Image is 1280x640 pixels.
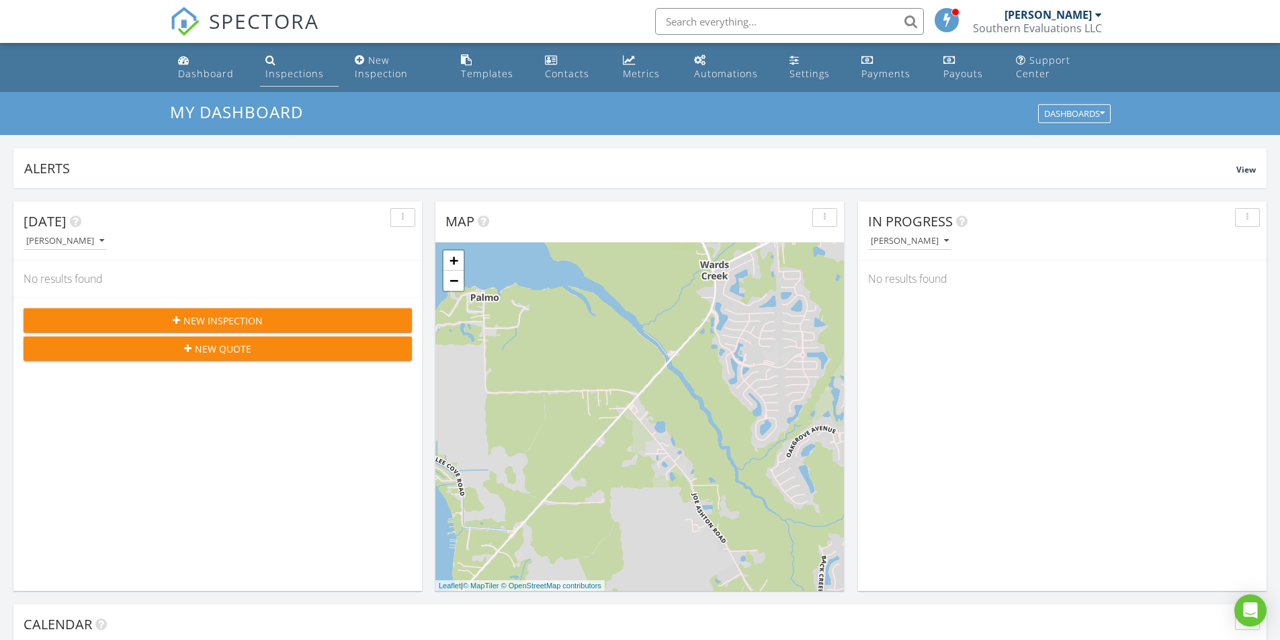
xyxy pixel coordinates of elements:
span: Map [445,212,474,230]
a: Contacts [540,48,607,87]
div: New Inspection [355,54,408,80]
div: Dashboards [1044,109,1105,119]
img: The Best Home Inspection Software - Spectora [170,7,200,36]
a: Settings [784,48,845,87]
div: Automations [694,67,758,80]
button: [PERSON_NAME] [24,232,107,250]
button: Dashboards [1038,105,1111,124]
div: | [435,580,605,592]
span: [DATE] [24,212,67,230]
a: © OpenStreetMap contributors [501,582,601,590]
a: New Inspection [349,48,445,87]
span: Calendar [24,615,92,633]
div: Southern Evaluations LLC [973,21,1102,35]
a: Payments [856,48,927,87]
div: Support Center [1016,54,1070,80]
div: Open Intercom Messenger [1234,594,1267,627]
div: No results found [13,261,422,297]
div: Payouts [943,67,983,80]
span: In Progress [868,212,953,230]
div: [PERSON_NAME] [871,236,949,246]
a: Metrics [617,48,678,87]
div: Templates [461,67,513,80]
span: SPECTORA [209,7,319,35]
a: Inspections [260,48,339,87]
button: [PERSON_NAME] [868,232,951,250]
div: Dashboard [178,67,234,80]
a: Support Center [1011,48,1107,87]
div: [PERSON_NAME] [26,236,104,246]
a: Zoom out [443,271,464,291]
div: Metrics [623,67,660,80]
div: Contacts [545,67,589,80]
div: [PERSON_NAME] [1005,8,1092,21]
a: Payouts [938,48,1000,87]
div: Alerts [24,159,1236,177]
div: Settings [790,67,830,80]
a: Templates [456,48,529,87]
span: View [1236,164,1256,175]
div: Payments [861,67,910,80]
a: Dashboard [173,48,249,87]
span: New Quote [195,342,251,356]
a: © MapTiler [463,582,499,590]
button: New Inspection [24,308,412,332]
a: SPECTORA [170,18,319,46]
div: No results found [858,261,1267,297]
a: Zoom in [443,250,464,271]
input: Search everything... [655,8,924,35]
button: New Quote [24,336,412,361]
a: Automations (Basic) [689,48,773,87]
span: My Dashboard [170,101,303,123]
span: New Inspection [183,314,263,328]
a: Leaflet [439,582,461,590]
div: Inspections [265,67,324,80]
